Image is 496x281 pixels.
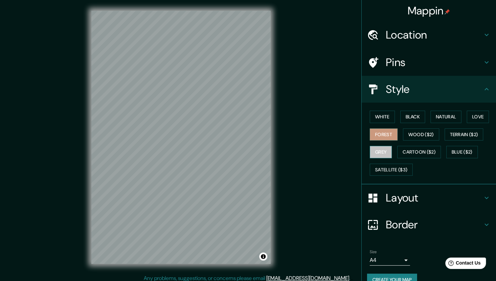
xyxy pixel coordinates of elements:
[370,255,410,266] div: A4
[370,146,392,158] button: Grey
[445,128,484,141] button: Terrain ($2)
[386,218,483,231] h4: Border
[362,21,496,48] div: Location
[446,146,478,158] button: Blue ($2)
[91,11,271,264] canvas: Map
[386,191,483,205] h4: Layout
[445,9,450,14] img: pin-icon.png
[362,76,496,103] div: Style
[362,211,496,238] div: Border
[467,111,489,123] button: Love
[259,252,267,261] button: Toggle attribution
[400,111,425,123] button: Black
[370,128,398,141] button: Forest
[370,164,413,176] button: Satellite ($3)
[403,128,439,141] button: Wood ($2)
[431,111,461,123] button: Natural
[362,49,496,76] div: Pins
[408,4,450,17] h4: Mappin
[436,255,489,274] iframe: Help widget launcher
[386,28,483,42] h4: Location
[362,184,496,211] div: Layout
[370,249,377,255] label: Size
[370,111,395,123] button: White
[397,146,441,158] button: Cartoon ($2)
[386,82,483,96] h4: Style
[386,56,483,69] h4: Pins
